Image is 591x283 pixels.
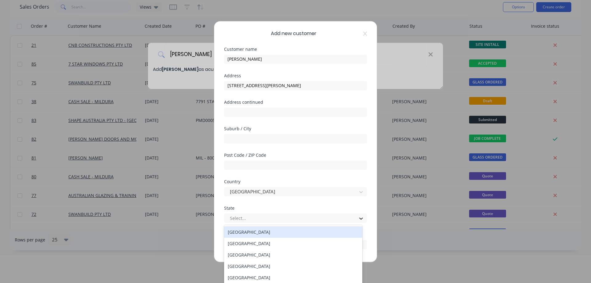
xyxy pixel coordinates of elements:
div: Address [224,74,367,78]
div: Address continued [224,100,367,104]
div: Suburb / City [224,127,367,131]
div: [GEOGRAPHIC_DATA] [224,261,362,272]
div: State [224,206,367,210]
div: [GEOGRAPHIC_DATA] [224,249,362,261]
span: Add new customer [271,30,316,37]
div: Customer name [224,47,367,51]
div: [GEOGRAPHIC_DATA] [224,226,362,238]
div: Post Code / ZIP Code [224,153,367,157]
div: Country [224,180,367,184]
div: [GEOGRAPHIC_DATA] [224,238,362,249]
